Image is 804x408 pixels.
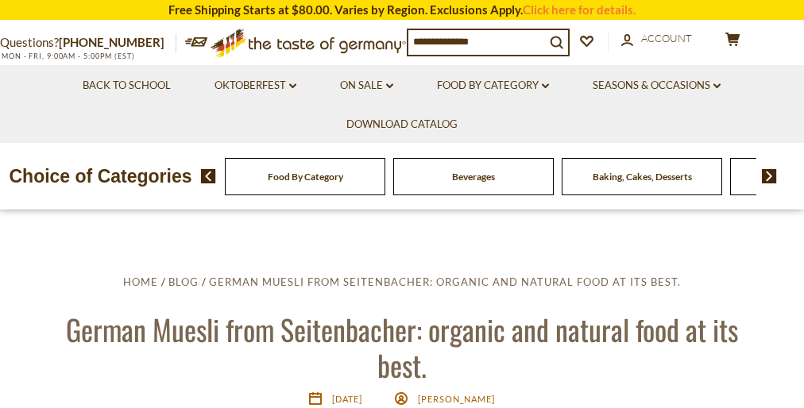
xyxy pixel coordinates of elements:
a: Oktoberfest [215,77,296,94]
a: Food By Category [437,77,549,94]
a: Blog [168,275,199,288]
a: [PHONE_NUMBER] [59,35,164,49]
a: Back to School [83,77,171,94]
a: Account [621,30,692,48]
a: Beverages [452,171,495,183]
a: Seasons & Occasions [593,77,721,94]
h1: German Muesli from Seitenbacher: organic and natural food at its best. [49,311,755,383]
a: Baking, Cakes, Desserts [593,171,692,183]
a: Home [123,275,158,288]
span: Account [641,32,692,44]
a: Download Catalog [346,116,458,133]
img: next arrow [762,169,777,183]
time: [DATE] [332,394,362,404]
img: previous arrow [201,169,216,183]
a: Food By Category [268,171,343,183]
span: [PERSON_NAME] [418,394,495,404]
a: On Sale [340,77,393,94]
a: Click here for details. [523,2,636,17]
a: German Muesli from Seitenbacher: organic and natural food at its best. [209,275,681,288]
